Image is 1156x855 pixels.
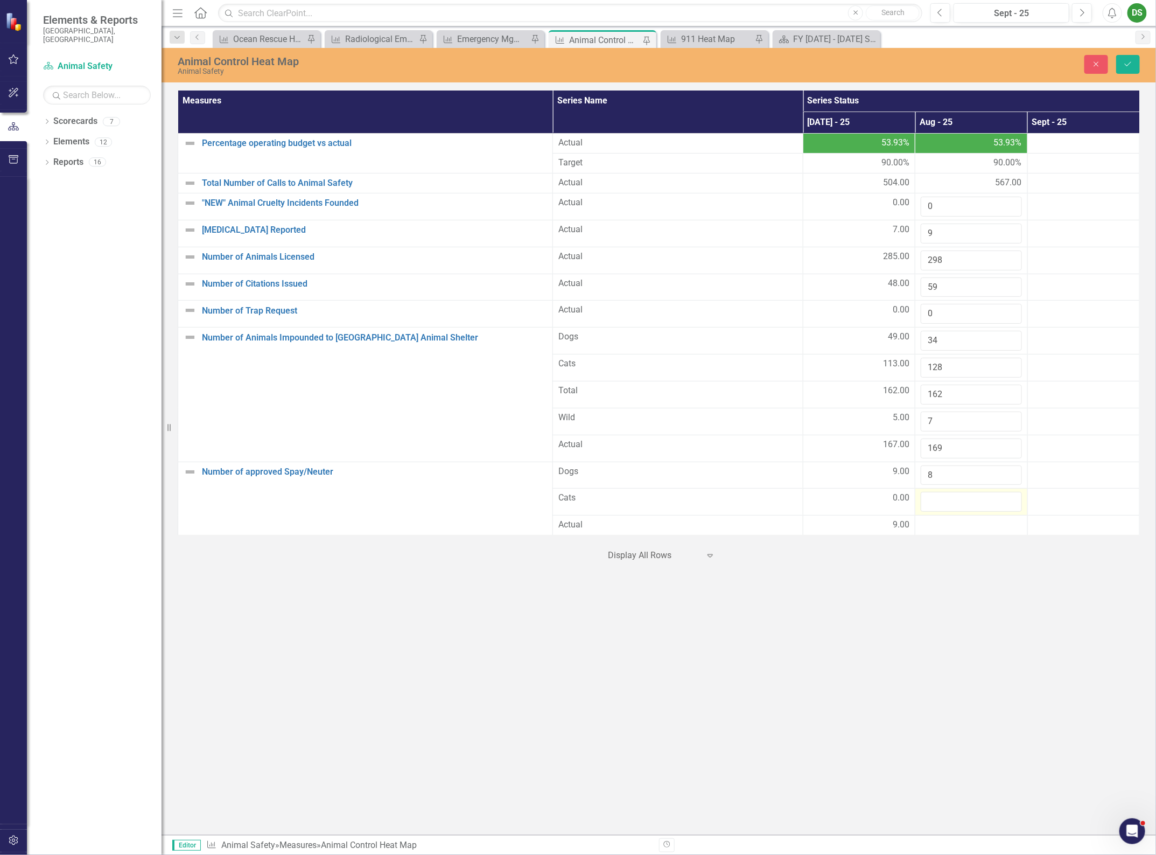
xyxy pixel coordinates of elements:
[888,331,909,343] span: 49.00
[893,492,909,504] span: 0.00
[202,306,547,316] a: Number of Trap Request
[893,304,909,316] span: 0.00
[569,33,640,47] div: Animal Control Heat Map
[893,465,909,478] span: 9.00
[893,197,909,209] span: 0.00
[957,7,1066,20] div: Sept - 25
[558,492,797,504] span: Cats
[184,137,197,150] img: Not Defined
[793,32,878,46] div: FY [DATE] - [DATE] Strategic Plan
[881,137,909,149] span: 53.93%
[996,177,1022,189] span: 567.00
[893,224,909,236] span: 7.00
[43,13,151,26] span: Elements & Reports
[558,385,797,397] span: Total
[866,5,920,20] button: Search
[775,32,878,46] a: FY [DATE] - [DATE] Strategic Plan
[43,86,151,105] input: Search Below...
[558,331,797,343] span: Dogs
[43,26,151,44] small: [GEOGRAPHIC_DATA], [GEOGRAPHIC_DATA]
[184,177,197,190] img: Not Defined
[178,67,720,75] div: Animal Safety
[215,32,304,46] a: Ocean Rescue Heat Map
[883,358,909,370] span: 113.00
[184,251,197,263] img: Not Defined
[178,55,720,67] div: Animal Control Heat Map
[89,158,106,167] div: 16
[888,277,909,290] span: 48.00
[558,224,797,236] span: Actual
[558,439,797,451] span: Actual
[321,840,417,850] div: Animal Control Heat Map
[558,251,797,263] span: Actual
[558,277,797,290] span: Actual
[202,467,547,477] a: Number of approved Spay/Neuter
[457,32,528,46] div: Emergency Mgmt Heat Map
[439,32,528,46] a: Emergency Mgmt Heat Map
[53,136,89,148] a: Elements
[1119,818,1145,844] iframe: Intercom live chat
[954,3,1069,23] button: Sept - 25
[202,225,547,235] a: [MEDICAL_DATA] Reported
[202,138,547,148] a: Percentage operating budget vs actual
[184,197,197,210] img: Not Defined
[184,331,197,344] img: Not Defined
[558,157,797,169] span: Target
[681,32,752,46] div: 911 Heat Map
[893,519,909,531] span: 9.00
[883,251,909,263] span: 285.00
[95,137,112,147] div: 12
[43,60,151,73] a: Animal Safety
[994,137,1022,149] span: 53.93%
[221,840,275,850] a: Animal Safety
[206,839,651,852] div: » »
[202,279,547,289] a: Number of Citations Issued
[202,252,547,262] a: Number of Animals Licensed
[883,439,909,451] span: 167.00
[279,840,317,850] a: Measures
[558,137,797,149] span: Actual
[994,157,1022,169] span: 90.00%
[218,4,922,23] input: Search ClearPoint...
[558,412,797,424] span: Wild
[893,412,909,424] span: 5.00
[184,304,197,317] img: Not Defined
[558,304,797,316] span: Actual
[53,156,83,169] a: Reports
[202,198,547,208] a: "NEW" Animal Cruelty Incidents Founded
[663,32,752,46] a: 911 Heat Map
[883,177,909,189] span: 504.00
[53,115,97,128] a: Scorecards
[558,465,797,478] span: Dogs
[5,12,24,31] img: ClearPoint Strategy
[103,117,120,126] div: 7
[558,358,797,370] span: Cats
[883,385,909,397] span: 162.00
[233,32,304,46] div: Ocean Rescue Heat Map
[184,465,197,478] img: Not Defined
[881,8,905,17] span: Search
[184,277,197,290] img: Not Defined
[558,177,797,189] span: Actual
[345,32,416,46] div: Radiological Emergency Preparedness Heat Map
[558,519,797,531] span: Actual
[558,197,797,209] span: Actual
[881,157,909,169] span: 90.00%
[1127,3,1147,23] button: DS
[202,178,547,188] a: Total Number of Calls to Animal Safety
[327,32,416,46] a: Radiological Emergency Preparedness Heat Map
[172,840,201,851] span: Editor
[184,224,197,237] img: Not Defined
[202,333,547,343] a: Number of Animals Impounded to [GEOGRAPHIC_DATA] Animal Shelter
